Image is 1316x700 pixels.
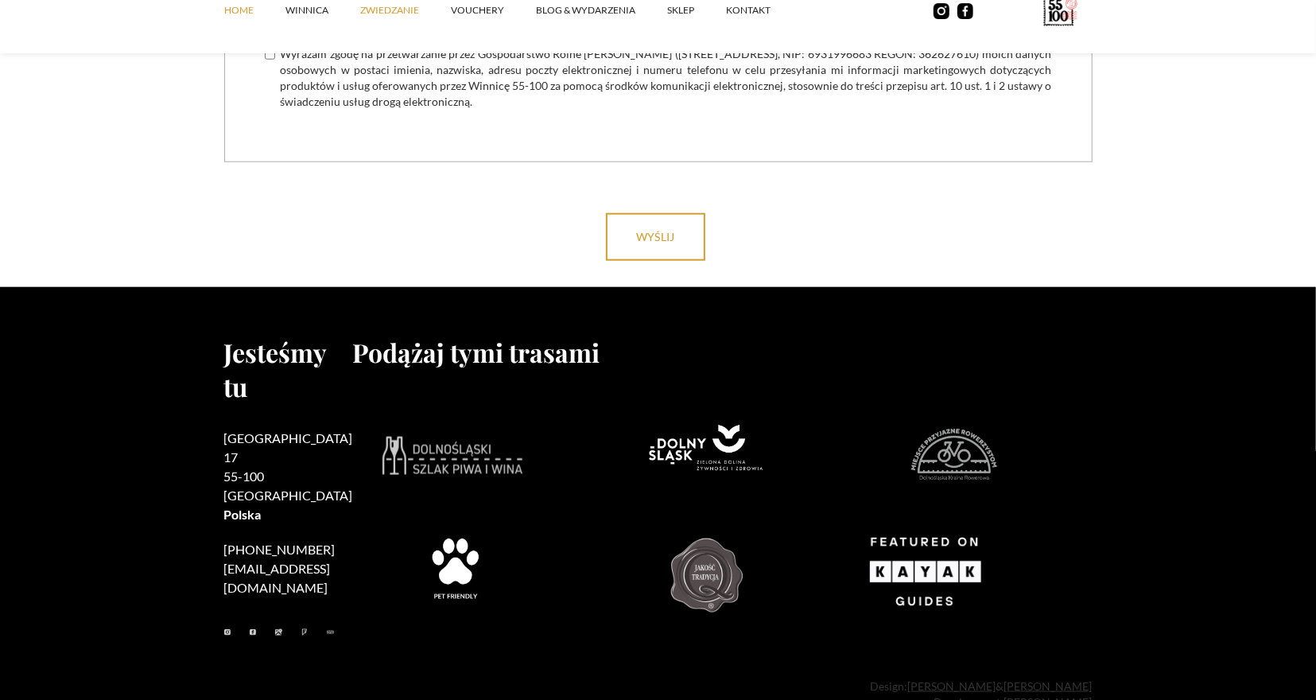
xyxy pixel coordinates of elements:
[224,335,353,403] h2: Jesteśmy tu
[224,542,336,557] a: [PHONE_NUMBER]
[908,679,996,693] a: [PERSON_NAME]
[1004,679,1093,693] a: [PERSON_NAME]
[224,507,262,522] strong: Polska
[265,49,275,60] input: Wyrażam zgodę na przetwarzanie przez Gospodarstwo Rolne [PERSON_NAME] ([STREET_ADDRESS], NIP: 693...
[224,561,331,595] a: [EMAIL_ADDRESS][DOMAIN_NAME]
[224,429,353,524] h2: [GEOGRAPHIC_DATA] 17 55-100 [GEOGRAPHIC_DATA]
[353,335,1093,369] h2: Podążaj tymi trasami
[281,46,1052,110] span: Wyrażam zgodę na przetwarzanie przez Gospodarstwo Rolne [PERSON_NAME] ([STREET_ADDRESS], NIP: 693...
[606,213,705,261] input: wyślij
